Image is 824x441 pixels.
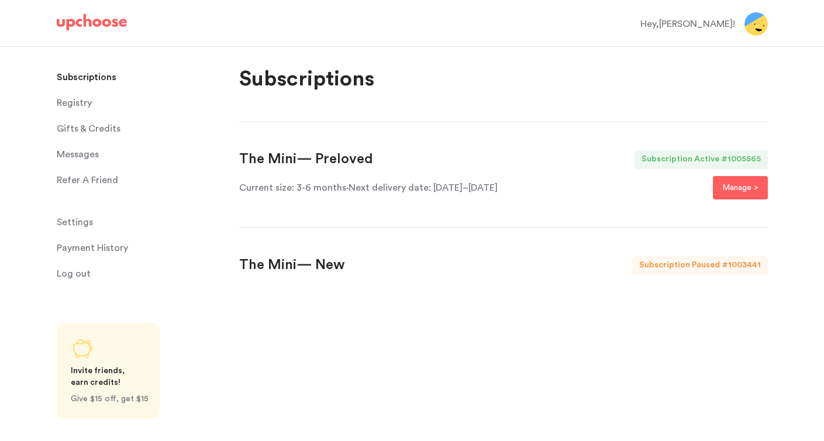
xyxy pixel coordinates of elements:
[722,256,768,275] div: # 1003441
[57,66,225,89] a: Subscriptions
[239,256,345,275] div: The Mini — New
[239,183,296,192] span: Current size:
[57,262,225,285] a: Log out
[722,181,759,195] p: Manage >
[57,14,127,30] img: UpChoose
[57,143,225,166] a: Messages
[346,183,498,192] span: · Next delivery date: [DATE]–[DATE]
[239,183,346,192] span: 3-6 months
[57,211,93,234] span: Settings
[57,168,118,192] p: Refer A Friend
[632,256,722,275] div: Subscription Paused
[57,168,225,192] a: Refer A Friend
[57,66,116,89] p: Subscriptions
[57,236,128,260] p: Payment History
[57,91,92,115] span: Registry
[57,211,225,234] a: Settings
[239,150,373,169] div: The Mini — Preloved
[57,14,127,36] a: UpChoose
[640,17,735,31] div: Hey, [PERSON_NAME] !
[57,323,160,419] a: Share UpChoose
[57,117,120,140] span: Gifts & Credits
[57,236,225,260] a: Payment History
[721,150,768,169] div: # 1005565
[713,176,768,199] button: Manage >
[635,150,721,169] div: Subscription Active
[57,91,225,115] a: Registry
[57,262,91,285] span: Log out
[239,66,768,94] p: Subscriptions
[57,143,99,166] span: Messages
[57,117,225,140] a: Gifts & Credits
